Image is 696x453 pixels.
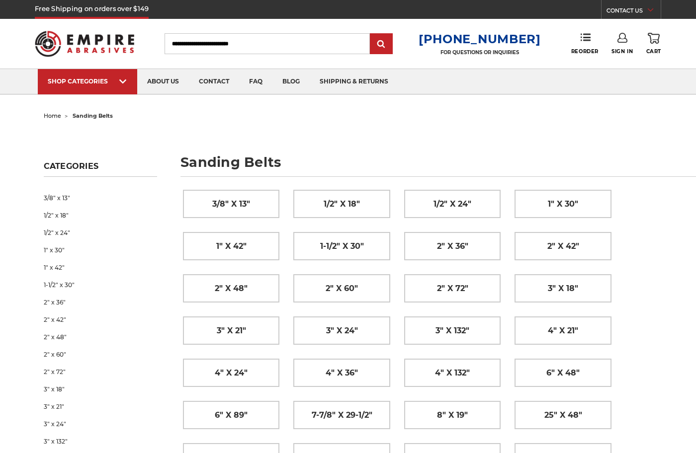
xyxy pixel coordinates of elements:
[183,275,279,302] a: 2" x 48"
[44,276,157,294] a: 1-1/2" x 30"
[324,196,360,213] span: 1/2" x 18"
[310,69,398,94] a: shipping & returns
[607,5,661,19] a: CONTACT US
[44,207,157,224] a: 1/2" x 18"
[405,275,501,302] a: 2" x 72"
[44,311,157,328] a: 2" x 42"
[44,224,157,241] a: 1/2" x 24"
[44,112,61,119] a: home
[44,433,157,450] a: 3" x 132"
[405,232,501,260] a: 2" x 36"
[215,407,248,424] span: 6" x 89"
[272,69,310,94] a: blog
[44,294,157,311] a: 2" x 36"
[44,189,157,207] a: 3/8" x 13"
[646,48,661,55] span: Cart
[515,401,611,429] a: 25" x 48"
[294,275,390,302] a: 2" x 60"
[183,232,279,260] a: 1" x 42"
[434,196,471,213] span: 1/2" x 24"
[435,365,470,381] span: 4" x 132"
[611,48,633,55] span: Sign In
[405,359,501,386] a: 4" x 132"
[239,69,272,94] a: faq
[419,49,541,56] p: FOR QUESTIONS OR INQUIRIES
[548,280,578,297] span: 3" x 18"
[217,322,246,339] span: 3" x 21"
[515,190,611,218] a: 1" x 30"
[137,69,189,94] a: about us
[44,346,157,363] a: 2" x 60"
[44,415,157,433] a: 3" x 24"
[326,280,358,297] span: 2" x 60"
[515,317,611,344] a: 4" x 21"
[44,380,157,398] a: 3" x 18"
[326,322,358,339] span: 3" x 24"
[44,398,157,415] a: 3" x 21"
[548,196,578,213] span: 1" x 30"
[646,33,661,55] a: Cart
[183,190,279,218] a: 3/8" x 13"
[73,112,113,119] span: sanding belts
[294,401,390,429] a: 7-7/8" x 29-1/2"
[437,238,468,255] span: 2" x 36"
[294,317,390,344] a: 3" x 24"
[44,241,157,259] a: 1" x 30"
[437,407,468,424] span: 8" x 19"
[44,161,157,177] h5: Categories
[183,359,279,386] a: 4" x 24"
[571,48,599,55] span: Reorder
[189,69,239,94] a: contact
[547,238,579,255] span: 2" x 42"
[44,328,157,346] a: 2" x 48"
[405,401,501,429] a: 8" x 19"
[183,401,279,429] a: 6" x 89"
[294,359,390,386] a: 4" x 36"
[216,238,247,255] span: 1" x 42"
[320,238,364,255] span: 1-1/2" x 30"
[312,407,372,424] span: 7-7/8" x 29-1/2"
[44,259,157,276] a: 1" x 42"
[294,190,390,218] a: 1/2" x 18"
[405,317,501,344] a: 3" x 132"
[326,365,358,381] span: 4" x 36"
[515,232,611,260] a: 2" x 42"
[515,275,611,302] a: 3" x 18"
[571,33,599,54] a: Reorder
[44,363,157,380] a: 2" x 72"
[212,196,250,213] span: 3/8" x 13"
[544,407,582,424] span: 25" x 48"
[419,32,541,46] a: [PHONE_NUMBER]
[183,317,279,344] a: 3" x 21"
[405,190,501,218] a: 1/2" x 24"
[435,322,469,339] span: 3" x 132"
[437,280,468,297] span: 2" x 72"
[546,365,580,381] span: 6" x 48"
[548,322,578,339] span: 4" x 21"
[215,280,248,297] span: 2" x 48"
[215,365,248,381] span: 4" x 24"
[48,77,127,85] div: SHOP CATEGORIES
[371,34,391,54] input: Submit
[294,232,390,260] a: 1-1/2" x 30"
[35,24,134,63] img: Empire Abrasives
[515,359,611,386] a: 6" x 48"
